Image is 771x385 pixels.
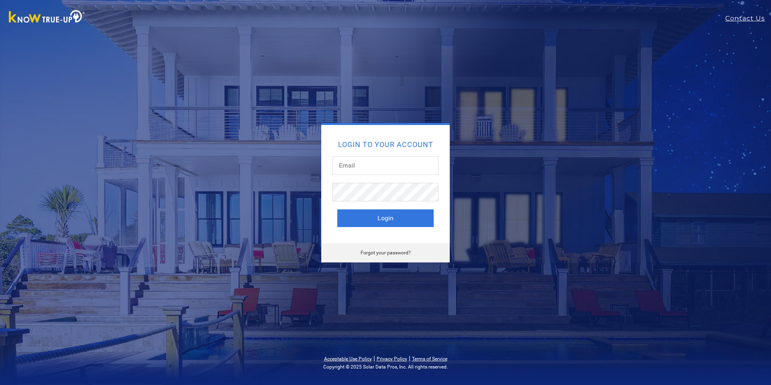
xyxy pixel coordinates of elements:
[377,356,407,362] a: Privacy Policy
[337,141,434,148] h2: Login to your account
[409,354,410,362] span: |
[337,209,434,227] button: Login
[373,354,375,362] span: |
[412,356,447,362] a: Terms of Service
[5,8,89,27] img: Know True-Up
[332,156,439,175] input: Email
[361,250,411,256] a: Forgot your password?
[324,356,372,362] a: Acceptable Use Policy
[725,14,771,23] a: Contact Us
